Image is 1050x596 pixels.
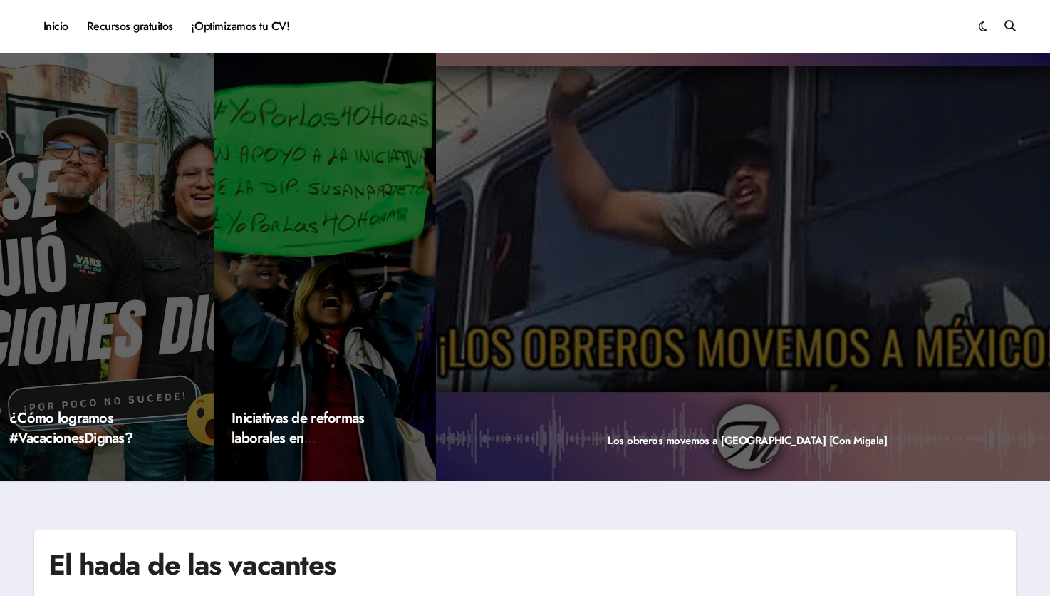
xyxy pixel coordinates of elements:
a: ¿Cómo logramos #VacacionesDignas? [9,408,132,448]
a: Inicio [34,7,78,46]
a: Los obreros movemos a [GEOGRAPHIC_DATA] [Con Migala] [608,433,887,448]
h1: El hada de las vacantes [48,545,336,585]
a: Recursos gratuitos [78,7,182,46]
a: ¡Optimizamos tu CV! [182,7,298,46]
a: Iniciativas de reformas laborales en [GEOGRAPHIC_DATA] (2023) [232,408,417,468]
